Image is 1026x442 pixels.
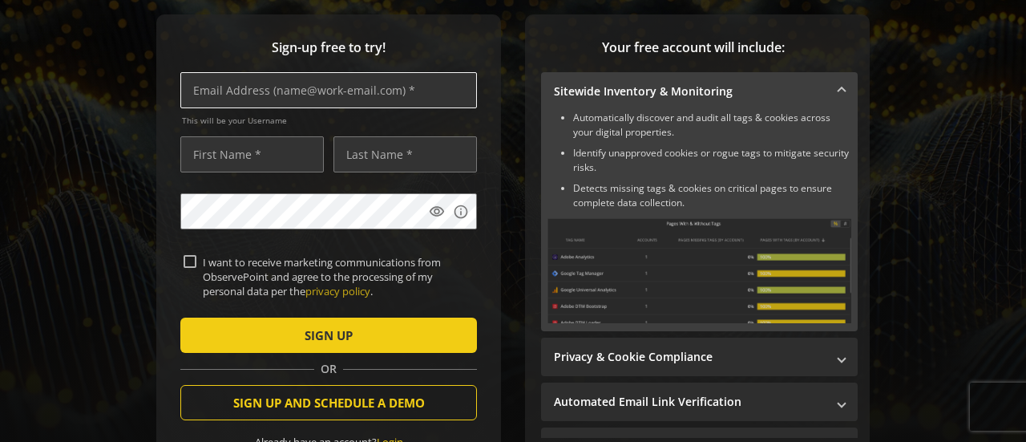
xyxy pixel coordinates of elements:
span: OR [314,361,343,377]
button: SIGN UP AND SCHEDULE A DEMO [180,385,477,420]
div: Sitewide Inventory & Monitoring [541,111,858,331]
mat-panel-title: Sitewide Inventory & Monitoring [554,83,826,99]
span: Your free account will include: [541,39,846,57]
span: This will be your Username [182,115,477,126]
mat-panel-title: Privacy & Cookie Compliance [554,349,826,365]
span: SIGN UP [305,321,353,350]
input: Last Name * [333,136,477,172]
input: Email Address (name@work-email.com) * [180,72,477,108]
mat-expansion-panel-header: Automated Email Link Verification [541,383,858,421]
a: privacy policy [305,284,370,298]
mat-expansion-panel-header: Sitewide Inventory & Monitoring [541,72,858,111]
li: Identify unapproved cookies or rogue tags to mitigate security risks. [573,146,851,175]
mat-icon: info [453,204,469,220]
li: Detects missing tags & cookies on critical pages to ensure complete data collection. [573,181,851,210]
input: First Name * [180,136,324,172]
span: Sign-up free to try! [180,39,477,57]
button: SIGN UP [180,318,477,353]
mat-panel-title: Automated Email Link Verification [554,394,826,410]
label: I want to receive marketing communications from ObservePoint and agree to the processing of my pe... [196,255,474,299]
mat-icon: visibility [429,204,445,220]
li: Automatically discover and audit all tags & cookies across your digital properties. [573,111,851,140]
img: Sitewide Inventory & Monitoring [547,218,851,323]
mat-expansion-panel-header: Privacy & Cookie Compliance [541,338,858,376]
span: SIGN UP AND SCHEDULE A DEMO [233,388,425,417]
